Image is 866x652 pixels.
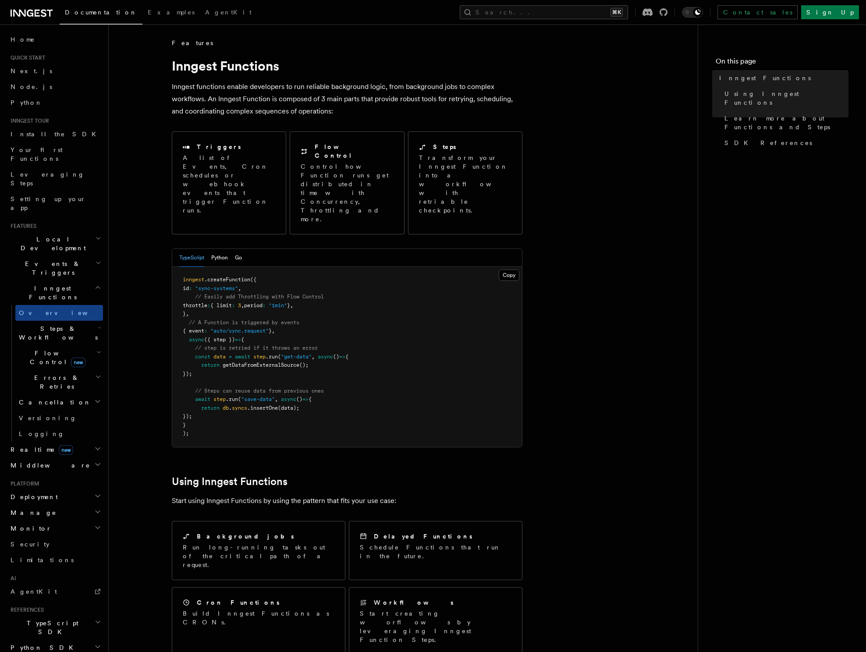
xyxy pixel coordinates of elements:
[183,302,207,308] span: throttle
[172,131,286,234] a: TriggersA list of Events, Cron schedules or webhook events that trigger Function runs.
[7,457,103,473] button: Middleware
[210,328,269,334] span: "auto/sync.request"
[210,302,232,308] span: { limit
[374,598,454,607] h2: Workflows
[232,302,235,308] span: :
[716,56,848,70] h4: On this page
[419,153,513,215] p: Transform your Inngest Function into a workflow with retriable checkpoints.
[7,521,103,536] button: Monitor
[11,35,35,44] span: Home
[7,461,90,470] span: Middleware
[197,598,280,607] h2: Cron Functions
[241,302,244,308] span: ,
[360,609,511,644] p: Start creating worflows by leveraging Inngest Function Steps.
[7,524,52,533] span: Monitor
[719,74,811,82] span: Inngest Functions
[11,99,43,106] span: Python
[11,171,85,187] span: Leveraging Steps
[301,162,393,223] p: Control how Function runs get distributed in time with Concurrency, Throttling and more.
[7,489,103,505] button: Deployment
[7,79,103,95] a: Node.js
[19,430,64,437] span: Logging
[7,643,78,652] span: Python SDK
[7,167,103,191] a: Leveraging Steps
[195,294,324,300] span: // Easily add Throttling with Flow Control
[7,493,58,501] span: Deployment
[309,396,312,402] span: {
[223,405,229,411] span: db
[7,231,103,256] button: Local Development
[7,256,103,280] button: Events & Triggers
[186,311,189,317] span: ,
[183,311,186,317] span: }
[183,430,189,436] span: );
[71,358,85,367] span: new
[11,131,101,138] span: Install the SDK
[195,388,324,394] span: // Steps can reuse data from previous ones
[229,354,232,360] span: =
[189,285,192,291] span: :
[238,302,241,308] span: 3
[278,354,281,360] span: (
[201,362,220,368] span: return
[7,280,103,305] button: Inngest Functions
[7,606,44,613] span: References
[682,7,703,18] button: Toggle dark mode
[183,276,204,283] span: inngest
[345,354,348,360] span: {
[408,131,522,234] a: StepsTransform your Inngest Function into a workflow with retriable checkpoints.
[7,536,103,552] a: Security
[15,394,103,410] button: Cancellation
[183,543,334,569] p: Run long-running tasks out of the critical path of a request.
[183,371,192,377] span: });
[721,86,848,110] a: Using Inngest Functions
[19,309,109,316] span: Overview
[299,362,309,368] span: ();
[724,114,848,131] span: Learn more about Functions and Steps
[189,319,299,326] span: // A Function is triggered by events
[183,422,186,428] span: }
[11,83,52,90] span: Node.js
[11,195,86,211] span: Setting up your app
[172,81,522,117] p: Inngest functions enable developers to run reliable background logic, from background jobs to com...
[7,575,16,582] span: AI
[7,126,103,142] a: Install the SDK
[7,191,103,216] a: Setting up your app
[60,3,142,25] a: Documentation
[238,285,241,291] span: ,
[15,321,103,345] button: Steps & Workflows
[205,9,252,16] span: AgentKit
[11,67,52,74] span: Next.js
[15,345,103,370] button: Flow Controlnew
[7,142,103,167] a: Your first Functions
[195,345,318,351] span: // step is retried if it throws an error
[241,337,244,343] span: {
[11,146,63,162] span: Your first Functions
[724,138,812,147] span: SDK References
[253,354,266,360] span: step
[15,426,103,442] a: Logging
[287,302,290,308] span: }
[238,396,241,402] span: (
[7,63,103,79] a: Next.js
[183,413,192,419] span: });
[269,302,287,308] span: "1min"
[269,328,272,334] span: }
[7,615,103,640] button: TypeScript SDK
[183,328,204,334] span: { event
[296,396,302,402] span: ()
[7,259,96,277] span: Events & Triggers
[226,396,238,402] span: .run
[333,354,339,360] span: ()
[15,370,103,394] button: Errors & Retries
[7,235,96,252] span: Local Development
[15,373,95,391] span: Errors & Retries
[235,249,242,267] button: Go
[290,131,404,234] a: Flow ControlControl how Function runs get distributed in time with Concurrency, Throttling and more.
[610,8,623,17] kbd: ⌘K
[716,70,848,86] a: Inngest Functions
[315,142,393,160] h2: Flow Control
[721,110,848,135] a: Learn more about Functions and Steps
[7,552,103,568] a: Limitations
[244,302,263,308] span: period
